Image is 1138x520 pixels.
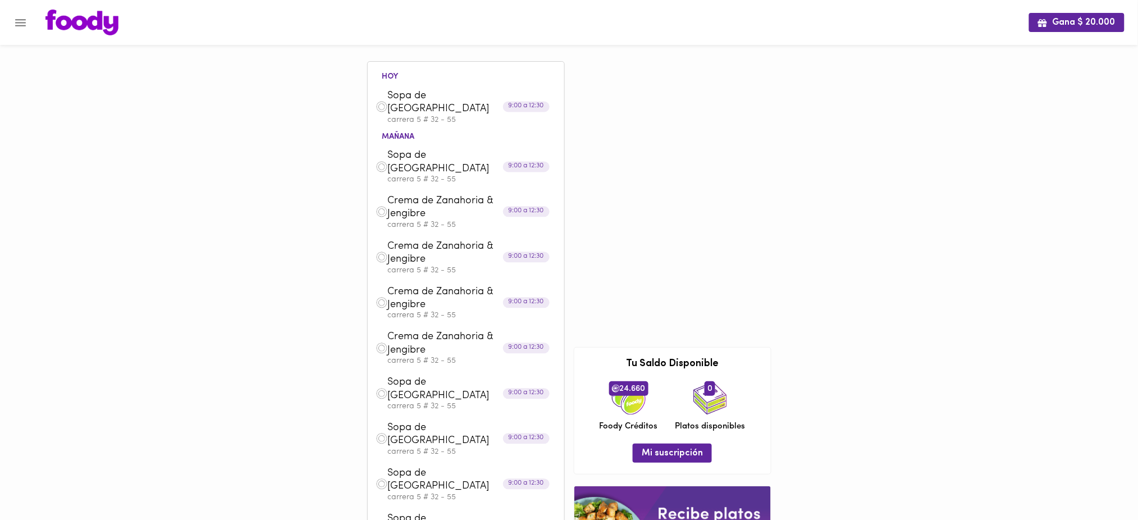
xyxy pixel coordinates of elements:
[388,467,517,494] span: Sopa de [GEOGRAPHIC_DATA]
[503,207,550,217] div: 9:00 a 12:30
[503,388,550,399] div: 9:00 a 12:30
[705,381,715,396] span: 0
[388,195,517,221] span: Crema de Zanahoria & Jengibre
[376,251,388,263] img: dish.png
[388,149,517,176] span: Sopa de [GEOGRAPHIC_DATA]
[388,90,517,116] span: Sopa de [GEOGRAPHIC_DATA]
[503,343,550,353] div: 9:00 a 12:30
[373,130,424,141] li: mañana
[583,359,762,370] h3: Tu Saldo Disponible
[388,494,556,501] p: carrera 5 # 32 - 55
[503,161,550,172] div: 9:00 a 12:30
[388,286,517,312] span: Crema de Zanahoria & Jengibre
[388,403,556,410] p: carrera 5 # 32 - 55
[376,297,388,309] img: dish.png
[373,70,408,81] li: hoy
[376,432,388,445] img: dish.png
[388,357,556,365] p: carrera 5 # 32 - 55
[388,376,517,403] span: Sopa de [GEOGRAPHIC_DATA]
[1073,455,1127,509] iframe: Messagebird Livechat Widget
[388,221,556,229] p: carrera 5 # 32 - 55
[388,116,556,124] p: carrera 5 # 32 - 55
[388,422,517,448] span: Sopa de [GEOGRAPHIC_DATA]
[1029,13,1125,31] button: Gana $ 20.000
[7,9,34,37] button: Menu
[45,10,118,35] img: logo.png
[693,381,727,415] img: icon_dishes.png
[503,297,550,308] div: 9:00 a 12:30
[388,267,556,275] p: carrera 5 # 32 - 55
[675,421,745,432] span: Platos disponibles
[642,448,703,459] span: Mi suscripción
[388,240,517,267] span: Crema de Zanahoria & Jengibre
[376,478,388,490] img: dish.png
[1038,17,1116,28] span: Gana $ 20.000
[376,101,388,113] img: dish.png
[503,479,550,490] div: 9:00 a 12:30
[376,387,388,400] img: dish.png
[503,252,550,263] div: 9:00 a 12:30
[609,381,648,396] span: 24.660
[612,385,620,393] img: foody-creditos.png
[612,381,646,415] img: credits-package.png
[388,176,556,184] p: carrera 5 # 32 - 55
[388,331,517,357] span: Crema de Zanahoria & Jengibre
[600,421,658,432] span: Foody Créditos
[376,161,388,173] img: dish.png
[376,206,388,218] img: dish.png
[388,312,556,320] p: carrera 5 # 32 - 55
[503,102,550,112] div: 9:00 a 12:30
[633,444,712,462] button: Mi suscripción
[376,342,388,354] img: dish.png
[503,434,550,444] div: 9:00 a 12:30
[388,448,556,456] p: carrera 5 # 32 - 55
